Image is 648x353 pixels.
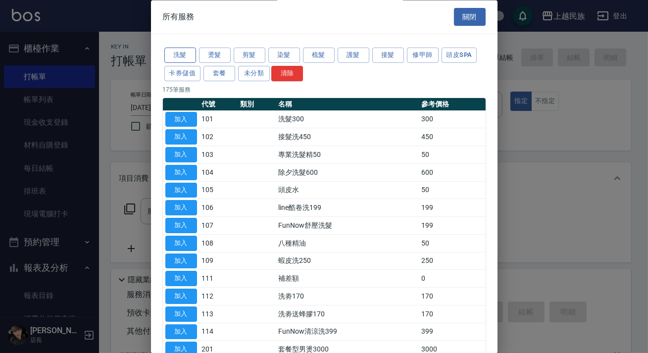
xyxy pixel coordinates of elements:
td: 101 [199,111,238,129]
td: 600 [419,164,485,182]
button: 加入 [165,271,197,287]
td: 頭皮水 [276,182,419,200]
button: 洗髮 [164,48,196,63]
button: 染髮 [268,48,300,63]
td: 除夕洗髮600 [276,164,419,182]
button: 卡券儲值 [164,66,201,81]
button: 護髮 [338,48,369,63]
button: 燙髮 [199,48,231,63]
button: 加入 [165,289,197,304]
button: 加入 [165,165,197,180]
button: 套餐 [203,66,235,81]
td: 106 [199,199,238,217]
td: FunNow舒壓洗髮 [276,217,419,235]
td: 50 [419,182,485,200]
td: 八種精油 [276,235,419,252]
button: 加入 [165,130,197,145]
td: line酷卷洗199 [276,199,419,217]
button: 頭皮SPA [442,48,477,63]
th: 名稱 [276,98,419,111]
td: 170 [419,288,485,305]
button: 加入 [165,306,197,322]
button: 加入 [165,148,197,163]
td: 170 [419,305,485,323]
button: 修甲師 [407,48,439,63]
td: 蝦皮洗250 [276,252,419,270]
td: 104 [199,164,238,182]
td: 114 [199,323,238,341]
button: 加入 [165,201,197,216]
td: 專業洗髮精50 [276,146,419,164]
td: 50 [419,146,485,164]
td: 450 [419,128,485,146]
td: 250 [419,252,485,270]
td: 112 [199,288,238,305]
button: 梳髮 [303,48,335,63]
td: 199 [419,199,485,217]
td: 108 [199,235,238,252]
td: 399 [419,323,485,341]
button: 未分類 [238,66,270,81]
td: 接髮洗450 [276,128,419,146]
span: 所有服務 [163,12,195,22]
th: 代號 [199,98,238,111]
button: 加入 [165,324,197,340]
td: 199 [419,217,485,235]
button: 清除 [271,66,303,81]
td: 50 [419,235,485,252]
button: 剪髮 [234,48,265,63]
td: 洗劵送蜂膠170 [276,305,419,323]
td: 300 [419,111,485,129]
button: 關閉 [454,8,486,26]
td: 111 [199,270,238,288]
td: 105 [199,182,238,200]
td: 109 [199,252,238,270]
button: 加入 [165,183,197,198]
button: 加入 [165,236,197,251]
th: 參考價格 [419,98,485,111]
td: 102 [199,128,238,146]
td: 113 [199,305,238,323]
td: 洗劵170 [276,288,419,305]
button: 加入 [165,112,197,127]
td: 洗髮300 [276,111,419,129]
p: 175 筆服務 [163,85,486,94]
td: 0 [419,270,485,288]
td: 補差額 [276,270,419,288]
td: 107 [199,217,238,235]
td: FunNow清涼洗399 [276,323,419,341]
button: 加入 [165,218,197,234]
td: 103 [199,146,238,164]
th: 類別 [238,98,276,111]
button: 加入 [165,253,197,269]
button: 接髮 [372,48,404,63]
